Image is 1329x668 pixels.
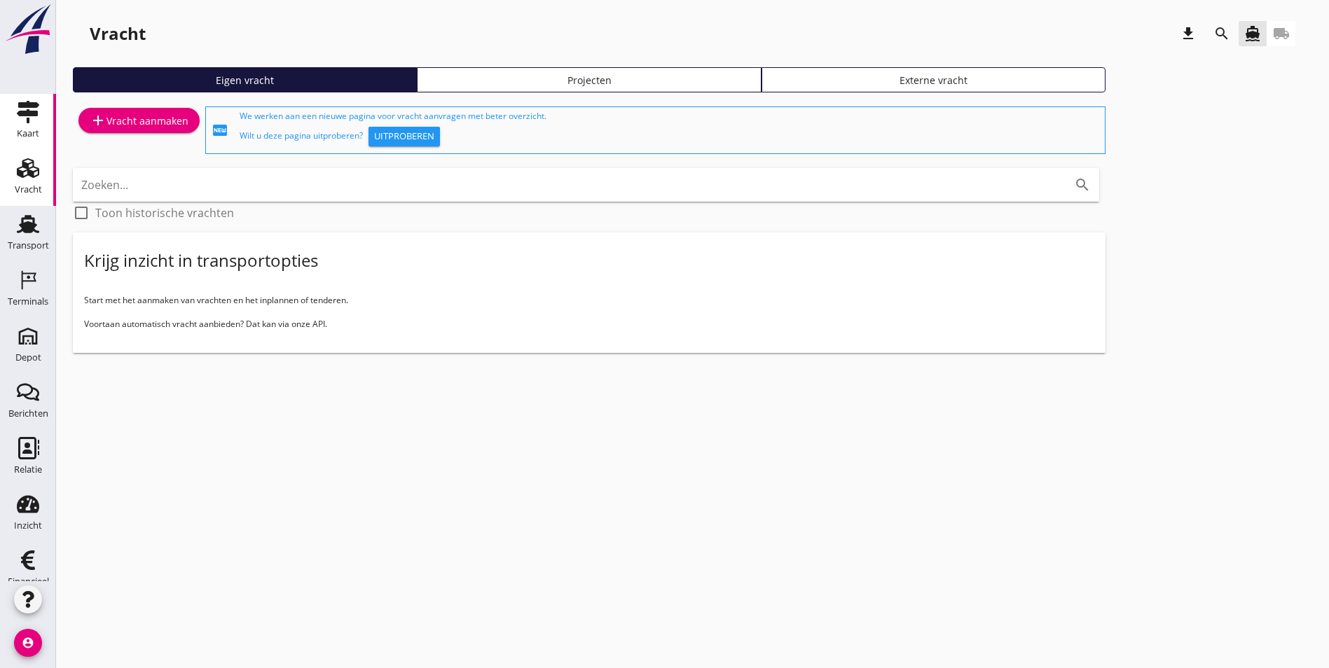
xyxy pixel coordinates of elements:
i: add [90,112,106,129]
div: Inzicht [14,521,42,530]
i: fiber_new [212,122,228,139]
button: Uitproberen [369,127,440,146]
p: Voortaan automatisch vracht aanbieden? Dat kan via onze API. [84,318,1094,330]
div: Uitproberen [374,130,434,144]
i: local_shipping [1273,25,1290,42]
div: Terminals [8,297,48,306]
img: logo-small.a267ee39.svg [3,4,53,55]
div: Vracht [15,185,42,194]
div: Eigen vracht [79,73,411,88]
label: Toon historische vrachten [95,206,234,220]
a: Eigen vracht [73,67,417,92]
div: Krijg inzicht in transportopties [84,249,318,272]
div: Depot [15,353,41,362]
div: Projecten [423,73,755,88]
a: Externe vracht [762,67,1106,92]
div: Relatie [14,465,42,474]
div: Financieel [8,577,49,586]
a: Vracht aanmaken [78,108,200,133]
div: Vracht [90,22,146,45]
i: download [1180,25,1197,42]
div: Berichten [8,409,48,418]
div: Transport [8,241,49,250]
i: search [1074,176,1091,193]
div: Kaart [17,129,39,138]
i: account_circle [14,629,42,657]
div: Vracht aanmaken [90,112,188,129]
a: Projecten [417,67,761,92]
div: Externe vracht [768,73,1099,88]
i: directions_boat [1244,25,1261,42]
input: Zoeken... [81,174,1052,196]
p: Start met het aanmaken van vrachten en het inplannen of tenderen. [84,294,1094,307]
i: search [1213,25,1230,42]
div: We werken aan een nieuwe pagina voor vracht aanvragen met beter overzicht. Wilt u deze pagina uit... [240,110,1099,151]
